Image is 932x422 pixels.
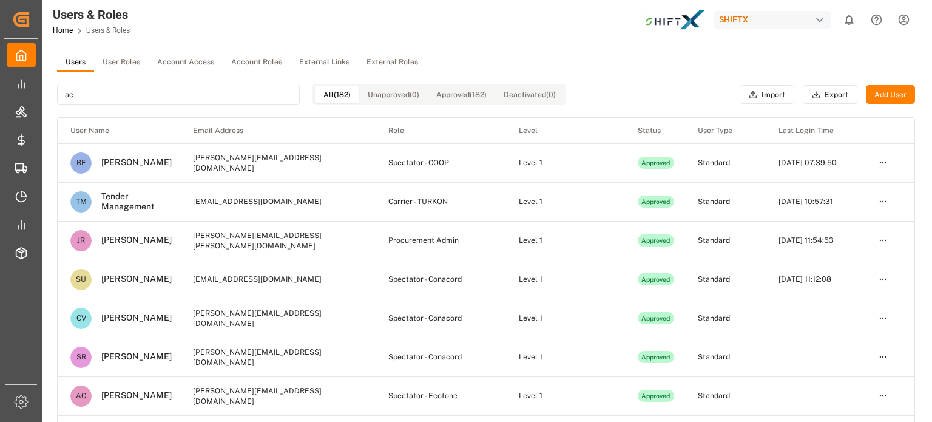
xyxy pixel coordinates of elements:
button: Deactivated (0) [495,86,564,103]
th: User Type [685,118,766,143]
td: Standard [685,182,766,221]
button: Import [740,85,794,104]
div: Tender Management [92,191,172,213]
th: Last Login Time [766,118,866,143]
button: Export [803,85,857,104]
button: Add User [866,85,915,104]
button: Approved (182) [428,86,495,103]
td: [PERSON_NAME][EMAIL_ADDRESS][DOMAIN_NAME] [180,338,376,376]
div: Approved [638,312,674,324]
div: Approved [638,157,674,169]
td: Spectator - Conacord [376,338,506,376]
button: All (182) [315,86,359,103]
div: [PERSON_NAME] [92,352,172,362]
div: [PERSON_NAME] [92,313,172,324]
td: Level 1 [506,143,625,182]
div: [PERSON_NAME] [92,157,172,168]
button: Help Center [863,6,890,33]
td: Standard [685,299,766,338]
td: Standard [685,143,766,182]
img: Bildschirmfoto%202024-11-13%20um%2009.31.44.png_1731487080.png [645,9,706,30]
td: [DATE] 11:12:08 [766,260,866,299]
div: Approved [638,234,674,247]
button: Unapproved (0) [359,86,428,103]
td: Standard [685,338,766,376]
th: User Name [58,118,180,143]
th: Level [506,118,625,143]
td: [PERSON_NAME][EMAIL_ADDRESS][DOMAIN_NAME] [180,299,376,338]
div: Approved [638,273,674,285]
td: [EMAIL_ADDRESS][DOMAIN_NAME] [180,182,376,221]
button: SHIFTX [714,8,836,31]
td: Spectator - COOP [376,143,506,182]
td: Standard [685,376,766,415]
td: Level 1 [506,376,625,415]
th: Email Address [180,118,376,143]
button: External Roles [358,53,427,72]
td: Level 1 [506,260,625,299]
button: Users [57,53,94,72]
button: show 0 new notifications [836,6,863,33]
div: Approved [638,351,674,363]
div: SHIFTX [714,11,831,29]
td: Standard [685,221,766,260]
td: [EMAIL_ADDRESS][DOMAIN_NAME] [180,260,376,299]
th: Status [625,118,684,143]
input: Search for users [57,84,300,105]
td: Level 1 [506,338,625,376]
td: [PERSON_NAME][EMAIL_ADDRESS][DOMAIN_NAME] [180,143,376,182]
td: Spectator - Conacord [376,299,506,338]
td: [PERSON_NAME][EMAIL_ADDRESS][PERSON_NAME][DOMAIN_NAME] [180,221,376,260]
td: Spectator - Ecotone [376,376,506,415]
button: External Links [291,53,358,72]
td: Level 1 [506,182,625,221]
td: Level 1 [506,221,625,260]
td: [DATE] 10:57:31 [766,182,866,221]
td: Standard [685,260,766,299]
div: Approved [638,390,674,402]
div: Approved [638,196,674,208]
a: Home [53,26,73,35]
td: [PERSON_NAME][EMAIL_ADDRESS][DOMAIN_NAME] [180,376,376,415]
td: Spectator - Conacord [376,260,506,299]
th: Role [376,118,506,143]
td: [DATE] 11:54:53 [766,221,866,260]
div: Users & Roles [53,5,130,24]
div: [PERSON_NAME] [92,390,172,401]
div: [PERSON_NAME] [92,274,172,285]
td: [DATE] 07:39:50 [766,143,866,182]
td: Carrier - TURKON [376,182,506,221]
td: Procurement Admin [376,221,506,260]
button: Account Roles [223,53,291,72]
td: Level 1 [506,299,625,338]
div: [PERSON_NAME] [92,235,172,246]
button: User Roles [94,53,149,72]
button: Account Access [149,53,223,72]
